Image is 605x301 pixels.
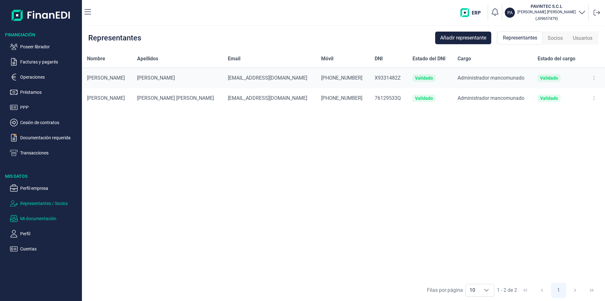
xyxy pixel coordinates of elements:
[20,215,79,222] p: Mi documentación
[228,55,240,63] span: Email
[20,184,79,192] p: Perfil empresa
[505,3,586,22] button: PAPAVINTEC S.C.L[PERSON_NAME] [PERSON_NAME](J09657479)
[321,55,333,63] span: Móvil
[435,32,491,44] button: Añadir representante
[458,95,524,101] span: Administrador mancomunado
[228,75,307,81] span: [EMAIL_ADDRESS][DOMAIN_NAME]
[535,16,558,21] small: Copiar cif
[538,55,575,63] span: Estado del cargo
[88,34,141,42] div: Representantes
[540,75,558,81] div: Validado
[518,283,533,298] button: First Page
[458,75,524,81] span: Administrador mancomunado
[10,134,79,141] button: Documentación requerida
[87,75,125,81] span: [PERSON_NAME]
[10,104,79,111] button: PPP
[10,58,79,66] button: Facturas y pagarés
[507,9,513,16] p: PA
[137,95,214,101] span: [PERSON_NAME] [PERSON_NAME]
[584,283,599,298] button: Last Page
[228,95,307,101] span: [EMAIL_ADDRESS][DOMAIN_NAME]
[458,55,471,63] span: Cargo
[20,119,79,126] p: Cesión de contratos
[10,88,79,96] button: Préstamos
[415,96,433,101] div: Validado
[87,95,125,101] span: [PERSON_NAME]
[10,73,79,81] button: Operaciones
[20,149,79,157] p: Transacciones
[460,8,485,17] img: erp
[548,34,563,42] span: Socios
[20,245,79,253] p: Cuentas
[427,286,463,294] div: Filas por página
[20,88,79,96] p: Préstamos
[534,283,550,298] button: Previous Page
[20,134,79,141] p: Documentación requerida
[10,215,79,222] button: Mi documentación
[20,73,79,81] p: Operaciones
[20,58,79,66] p: Facturas y pagarés
[497,288,517,293] span: 1 - 2 de 2
[20,230,79,238] p: Perfil
[20,104,79,111] p: PPP
[10,119,79,126] button: Cesión de contratos
[20,200,79,207] p: Representantes / Socios
[573,34,592,42] span: Usuarios
[321,75,362,81] span: [PHONE_NUMBER]
[517,3,576,9] h3: PAVINTEC S.C.L
[517,9,576,15] p: [PERSON_NAME] [PERSON_NAME]
[321,95,362,101] span: [PHONE_NUMBER]
[10,230,79,238] button: Perfil
[10,43,79,51] button: Poseer librador
[551,283,566,298] button: Page 1
[440,34,486,42] span: Añadir representante
[137,75,175,81] span: [PERSON_NAME]
[375,75,401,81] span: X9331482Z
[10,245,79,253] button: Cuentas
[466,284,479,296] span: 10
[10,200,79,207] button: Representantes / Socios
[540,96,558,101] div: Validado
[87,55,105,63] span: Nombre
[10,149,79,157] button: Transacciones
[503,34,537,42] span: Representantes
[498,31,543,45] div: Representantes
[412,55,446,63] span: Estado del DNI
[12,5,71,25] img: Logo de aplicación
[375,55,383,63] span: DNI
[10,184,79,192] button: Perfil empresa
[568,32,597,45] div: Usuarios
[137,55,158,63] span: Apellidos
[415,75,433,81] div: Validado
[20,43,79,51] p: Poseer librador
[375,95,401,101] span: 76129533Q
[568,283,583,298] button: Next Page
[543,32,568,45] div: Socios
[479,284,494,296] div: Choose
